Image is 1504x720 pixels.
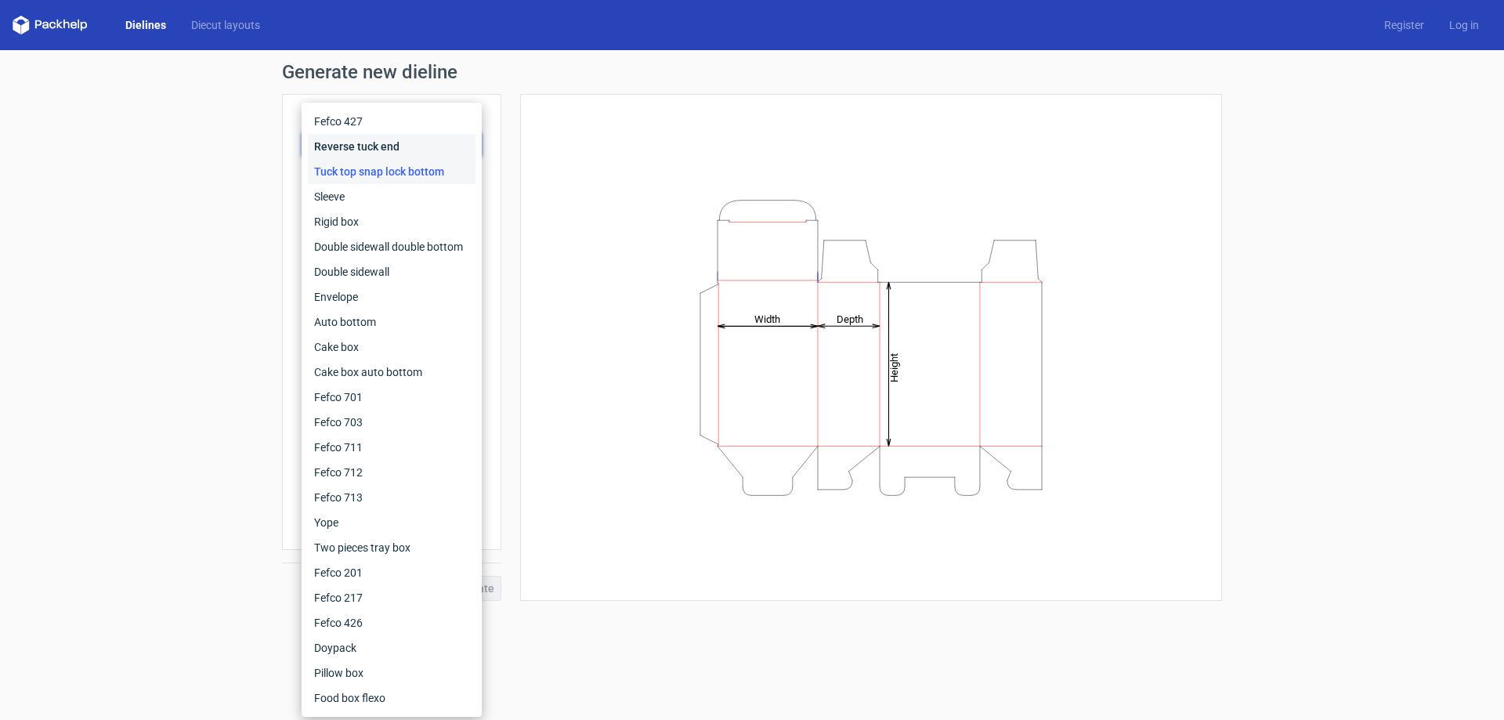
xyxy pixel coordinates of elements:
[308,335,475,360] div: Cake box
[837,313,863,324] tspan: Depth
[1372,17,1437,33] a: Register
[308,660,475,686] div: Pillow box
[308,259,475,284] div: Double sidewall
[308,209,475,234] div: Rigid box
[308,184,475,209] div: Sleeve
[308,635,475,660] div: Doypack
[308,435,475,460] div: Fefco 711
[308,360,475,385] div: Cake box auto bottom
[308,134,475,159] div: Reverse tuck end
[308,686,475,711] div: Food box flexo
[308,385,475,410] div: Fefco 701
[308,309,475,335] div: Auto bottom
[308,109,475,134] div: Fefco 427
[308,460,475,485] div: Fefco 712
[308,284,475,309] div: Envelope
[308,159,475,184] div: Tuck top snap lock bottom
[179,17,273,33] a: Diecut layouts
[308,234,475,259] div: Double sidewall double bottom
[308,585,475,610] div: Fefco 217
[308,535,475,560] div: Two pieces tray box
[282,63,1222,81] h1: Generate new dieline
[754,313,780,324] tspan: Width
[308,510,475,535] div: Yope
[308,610,475,635] div: Fefco 426
[308,560,475,585] div: Fefco 201
[308,410,475,435] div: Fefco 703
[888,353,900,382] tspan: Height
[113,17,179,33] a: Dielines
[1437,17,1491,33] a: Log in
[308,485,475,510] div: Fefco 713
